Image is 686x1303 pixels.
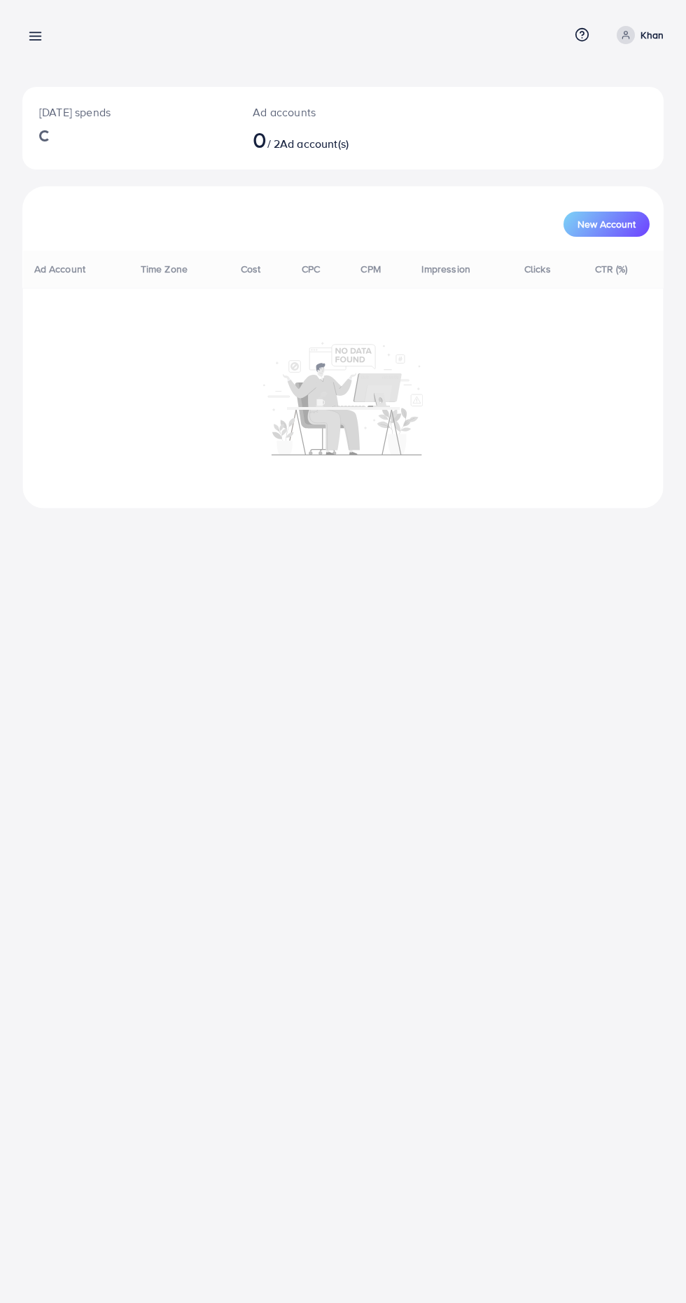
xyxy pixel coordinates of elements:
[563,212,650,237] button: New Account
[611,26,664,44] a: Khan
[280,136,349,151] span: Ad account(s)
[253,123,267,156] span: 0
[640,27,664,43] p: Khan
[253,104,379,120] p: Ad accounts
[39,104,219,120] p: [DATE] spends
[577,219,636,229] span: New Account
[253,126,379,153] h2: / 2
